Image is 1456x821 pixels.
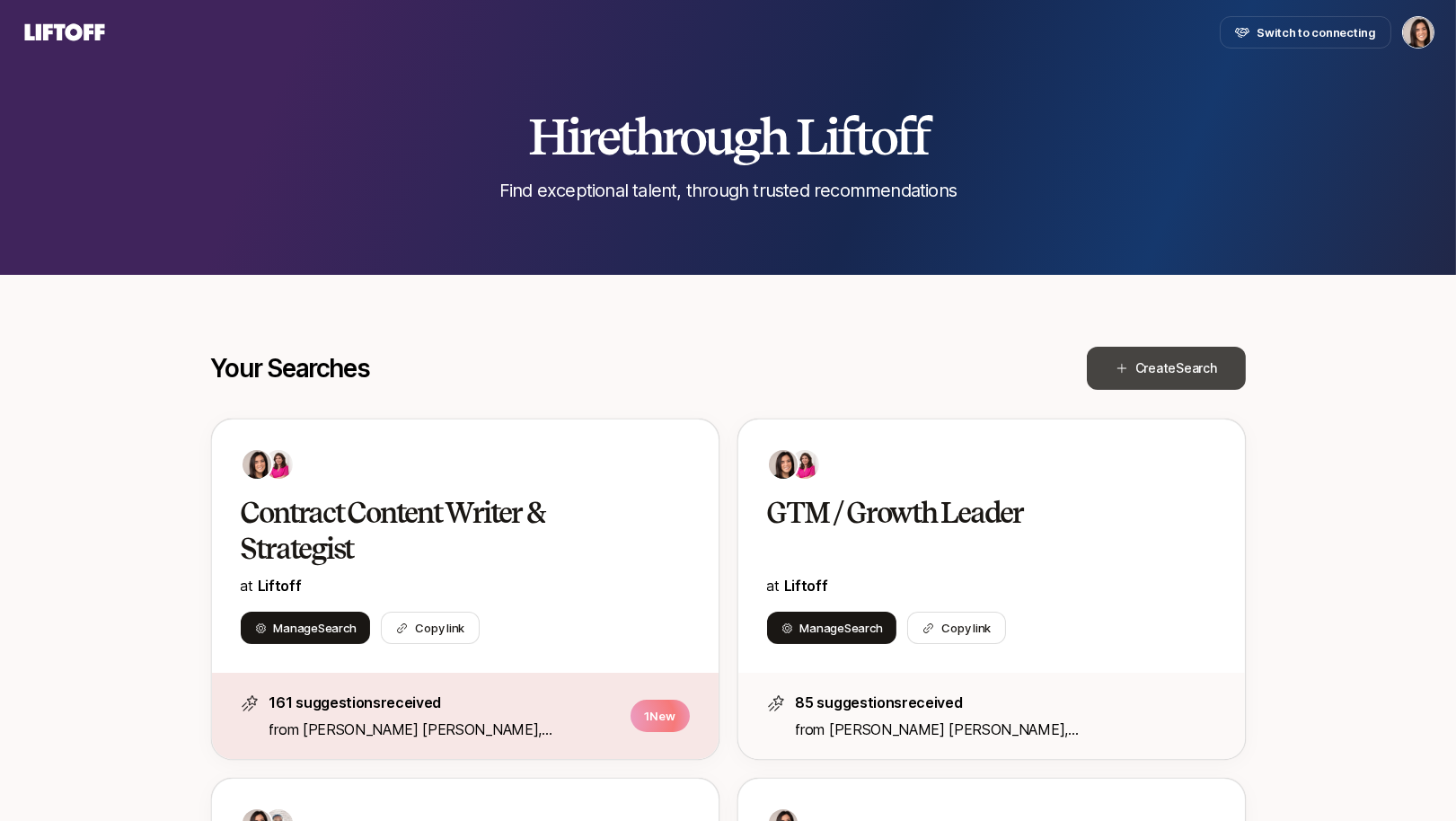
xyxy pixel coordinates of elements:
[767,694,785,712] img: star-icon
[318,621,356,635] span: Search
[243,450,271,479] img: 71d7b91d_d7cb_43b4_a7ea_a9b2f2cc6e03.jpg
[767,495,1178,531] h2: GTM / Growth Leader
[844,621,882,635] span: Search
[303,720,538,738] span: [PERSON_NAME] [PERSON_NAME]
[269,718,620,741] p: from
[618,106,928,167] span: through Liftoff
[269,691,620,714] p: 161 suggestions received
[1402,16,1434,49] button: Eleanor Morgan
[241,574,690,597] p: at
[796,718,1216,741] p: from
[264,450,293,479] img: 9e09e871_5697_442b_ae6e_b16e3f6458f8.jpg
[528,110,929,163] h2: Hire
[1135,358,1217,379] span: Create
[274,619,357,637] span: Manage
[769,450,798,479] img: 71d7b91d_d7cb_43b4_a7ea_a9b2f2cc6e03.jpg
[1087,347,1246,390] button: CreateSearch
[784,577,828,595] a: Liftoff
[499,178,957,203] p: Find exceptional talent, through trusted recommendations
[381,612,480,644] button: Copy link
[211,354,370,383] p: Your Searches
[241,612,371,644] button: ManageSearch
[1176,360,1216,375] span: Search
[800,619,883,637] span: Manage
[631,700,690,732] p: 1 New
[907,612,1006,644] button: Copy link
[241,495,652,567] h2: Contract Content Writer & Strategist
[767,574,1216,597] p: at
[1257,23,1376,41] span: Switch to connecting
[790,450,819,479] img: 9e09e871_5697_442b_ae6e_b16e3f6458f8.jpg
[796,691,1216,714] p: 85 suggestions received
[241,694,259,712] img: star-icon
[829,720,1064,738] span: [PERSON_NAME] [PERSON_NAME]
[258,577,302,595] span: Liftoff
[767,612,897,644] button: ManageSearch
[1403,17,1434,48] img: Eleanor Morgan
[1220,16,1391,49] button: Switch to connecting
